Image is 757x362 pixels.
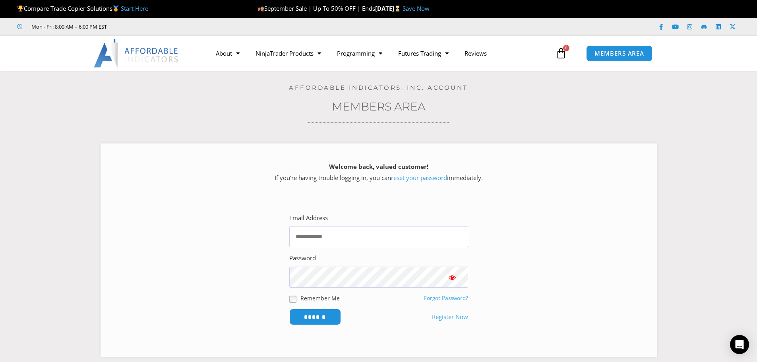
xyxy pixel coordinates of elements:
a: MEMBERS AREA [586,45,652,62]
p: If you’re having trouble logging in, you can immediately. [114,161,643,184]
a: 0 [544,42,579,65]
a: Start Here [121,4,148,12]
strong: Welcome back, valued customer! [329,163,428,170]
nav: Menu [208,44,554,62]
label: Email Address [289,213,328,224]
img: ⌛ [395,6,401,12]
span: Mon - Fri: 8:00 AM – 6:00 PM EST [29,22,107,31]
a: Forgot Password? [424,294,468,302]
a: Register Now [432,312,468,323]
a: NinjaTrader Products [248,44,329,62]
strong: [DATE] [375,4,403,12]
div: Open Intercom Messenger [730,335,749,354]
a: About [208,44,248,62]
span: September Sale | Up To 50% OFF | Ends [257,4,375,12]
label: Password [289,253,316,264]
a: Affordable Indicators, Inc. Account [289,84,468,91]
span: MEMBERS AREA [594,50,644,56]
img: 🏆 [17,6,23,12]
button: Show password [436,267,468,288]
img: LogoAI | Affordable Indicators – NinjaTrader [94,39,179,68]
a: Futures Trading [390,44,457,62]
span: 0 [563,45,569,51]
iframe: Customer reviews powered by Trustpilot [118,23,237,31]
img: 🥇 [113,6,119,12]
label: Remember Me [300,294,340,302]
img: 🍂 [258,6,264,12]
a: Reviews [457,44,495,62]
a: Save Now [403,4,430,12]
a: reset your password [391,174,447,182]
a: Members Area [332,100,426,113]
span: Compare Trade Copier Solutions [17,4,148,12]
a: Programming [329,44,390,62]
